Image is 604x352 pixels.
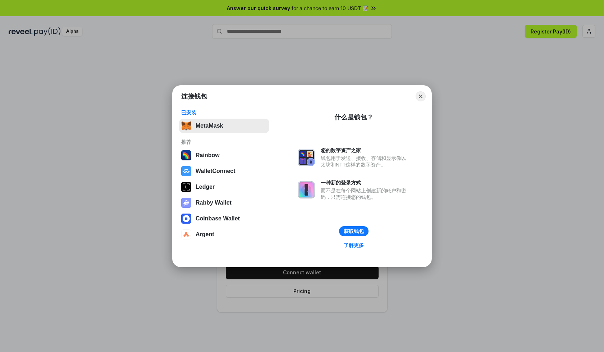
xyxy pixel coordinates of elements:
[179,227,269,242] button: Argent
[196,231,214,238] div: Argent
[179,196,269,210] button: Rabby Wallet
[196,168,235,174] div: WalletConnect
[181,182,191,192] img: svg+xml,%3Csvg%20xmlns%3D%22http%3A%2F%2Fwww.w3.org%2F2000%2Fsvg%22%20width%3D%2228%22%20height%3...
[179,164,269,178] button: WalletConnect
[181,150,191,160] img: svg+xml,%3Csvg%20width%3D%22120%22%20height%3D%22120%22%20viewBox%3D%220%200%20120%20120%22%20fil...
[339,241,368,250] a: 了解更多
[181,166,191,176] img: svg+xml,%3Csvg%20width%3D%2228%22%20height%3D%2228%22%20viewBox%3D%220%200%2028%2028%22%20fill%3D...
[298,149,315,166] img: svg+xml,%3Csvg%20xmlns%3D%22http%3A%2F%2Fwww.w3.org%2F2000%2Fsvg%22%20fill%3D%22none%22%20viewBox...
[339,226,369,236] button: 获取钱包
[181,214,191,224] img: svg+xml,%3Csvg%20width%3D%2228%22%20height%3D%2228%22%20viewBox%3D%220%200%2028%2028%22%20fill%3D...
[179,148,269,163] button: Rainbow
[321,155,410,168] div: 钱包用于发送、接收、存储和显示像以太坊和NFT这样的数字资产。
[181,229,191,239] img: svg+xml,%3Csvg%20width%3D%2228%22%20height%3D%2228%22%20viewBox%3D%220%200%2028%2028%22%20fill%3D...
[416,91,426,101] button: Close
[196,215,240,222] div: Coinbase Wallet
[179,119,269,133] button: MetaMask
[181,139,267,145] div: 推荐
[181,198,191,208] img: svg+xml,%3Csvg%20xmlns%3D%22http%3A%2F%2Fwww.w3.org%2F2000%2Fsvg%22%20fill%3D%22none%22%20viewBox...
[181,109,267,116] div: 已安装
[334,113,373,122] div: 什么是钱包？
[321,179,410,186] div: 一种新的登录方式
[321,147,410,154] div: 您的数字资产之家
[181,121,191,131] img: svg+xml,%3Csvg%20fill%3D%22none%22%20height%3D%2233%22%20viewBox%3D%220%200%2035%2033%22%20width%...
[196,152,220,159] div: Rainbow
[344,242,364,248] div: 了解更多
[179,180,269,194] button: Ledger
[196,123,223,129] div: MetaMask
[344,228,364,234] div: 获取钱包
[196,184,215,190] div: Ledger
[179,211,269,226] button: Coinbase Wallet
[298,181,315,198] img: svg+xml,%3Csvg%20xmlns%3D%22http%3A%2F%2Fwww.w3.org%2F2000%2Fsvg%22%20fill%3D%22none%22%20viewBox...
[181,92,207,101] h1: 连接钱包
[196,200,232,206] div: Rabby Wallet
[321,187,410,200] div: 而不是在每个网站上创建新的账户和密码，只需连接您的钱包。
